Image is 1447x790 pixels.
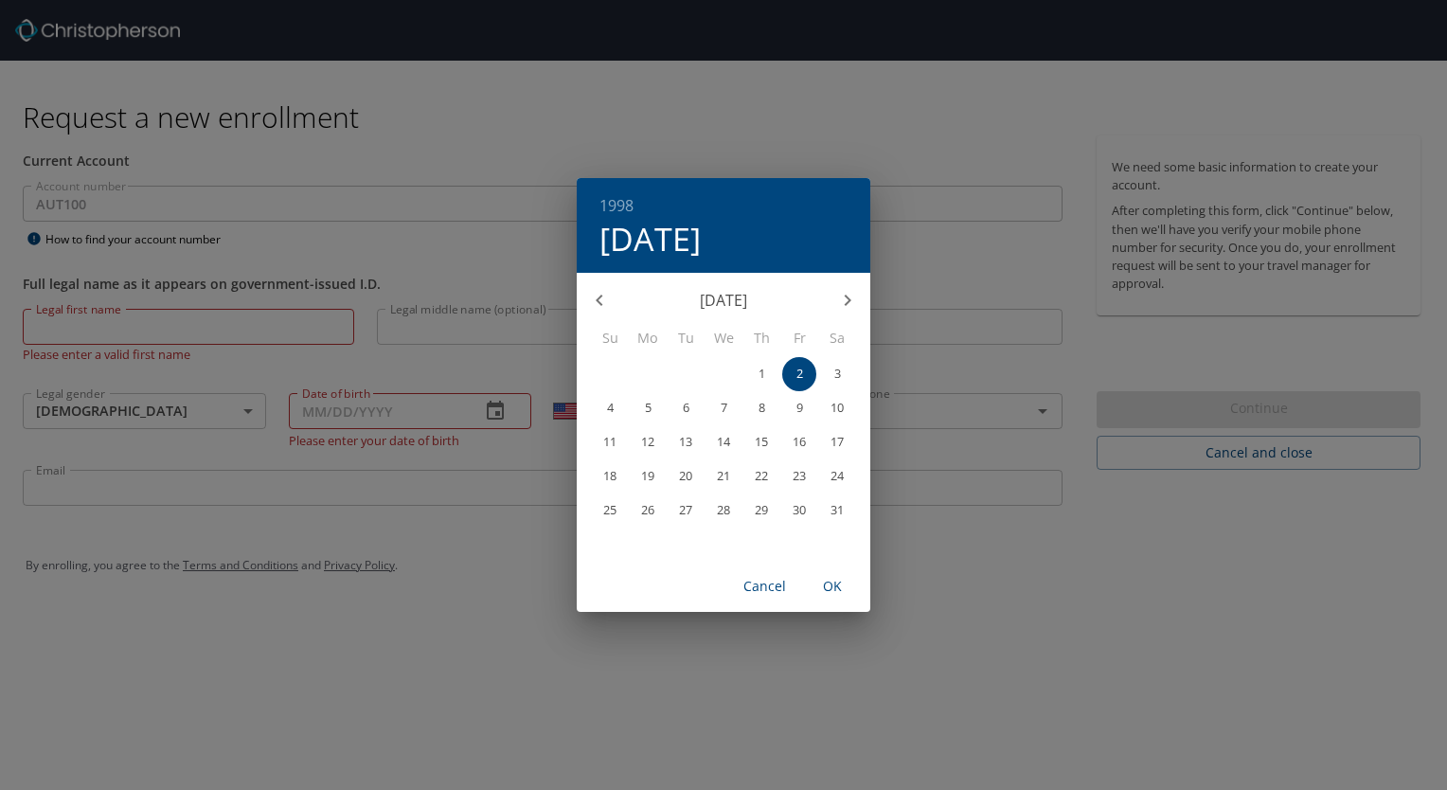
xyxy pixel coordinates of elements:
[717,436,730,448] p: 14
[669,425,703,459] button: 13
[593,328,627,349] span: Su
[607,402,614,414] p: 4
[683,402,689,414] p: 6
[734,569,795,604] button: Cancel
[593,391,627,425] button: 4
[641,436,654,448] p: 12
[744,328,778,349] span: Th
[755,504,768,516] p: 29
[717,470,730,482] p: 21
[706,328,741,349] span: We
[820,425,854,459] button: 17
[793,504,806,516] p: 30
[631,425,665,459] button: 12
[831,436,844,448] p: 17
[782,459,816,494] button: 23
[759,402,765,414] p: 8
[755,470,768,482] p: 22
[802,569,863,604] button: OK
[603,470,616,482] p: 18
[782,494,816,528] button: 30
[641,470,654,482] p: 19
[834,368,841,380] p: 3
[669,328,703,349] span: Tu
[759,368,765,380] p: 1
[631,328,665,349] span: Mo
[755,436,768,448] p: 15
[669,494,703,528] button: 27
[744,357,778,391] button: 1
[603,504,616,516] p: 25
[744,391,778,425] button: 8
[706,494,741,528] button: 28
[820,391,854,425] button: 10
[706,425,741,459] button: 14
[793,470,806,482] p: 23
[669,459,703,494] button: 20
[820,357,854,391] button: 3
[820,494,854,528] button: 31
[706,459,741,494] button: 21
[782,328,816,349] span: Fr
[593,494,627,528] button: 25
[645,402,652,414] p: 5
[593,425,627,459] button: 11
[782,391,816,425] button: 9
[603,436,616,448] p: 11
[721,402,727,414] p: 7
[820,328,854,349] span: Sa
[679,504,692,516] p: 27
[782,357,816,391] button: 2
[741,575,787,599] span: Cancel
[679,470,692,482] p: 20
[810,575,855,599] span: OK
[599,219,701,259] button: [DATE]
[744,459,778,494] button: 22
[593,459,627,494] button: 18
[631,391,665,425] button: 5
[796,368,803,380] p: 2
[631,459,665,494] button: 19
[706,391,741,425] button: 7
[669,391,703,425] button: 6
[744,425,778,459] button: 15
[831,504,844,516] p: 31
[744,494,778,528] button: 29
[831,470,844,482] p: 24
[796,402,803,414] p: 9
[782,425,816,459] button: 16
[599,192,634,219] button: 1998
[831,402,844,414] p: 10
[622,289,825,312] p: [DATE]
[717,504,730,516] p: 28
[820,459,854,494] button: 24
[679,436,692,448] p: 13
[631,494,665,528] button: 26
[793,436,806,448] p: 16
[641,504,654,516] p: 26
